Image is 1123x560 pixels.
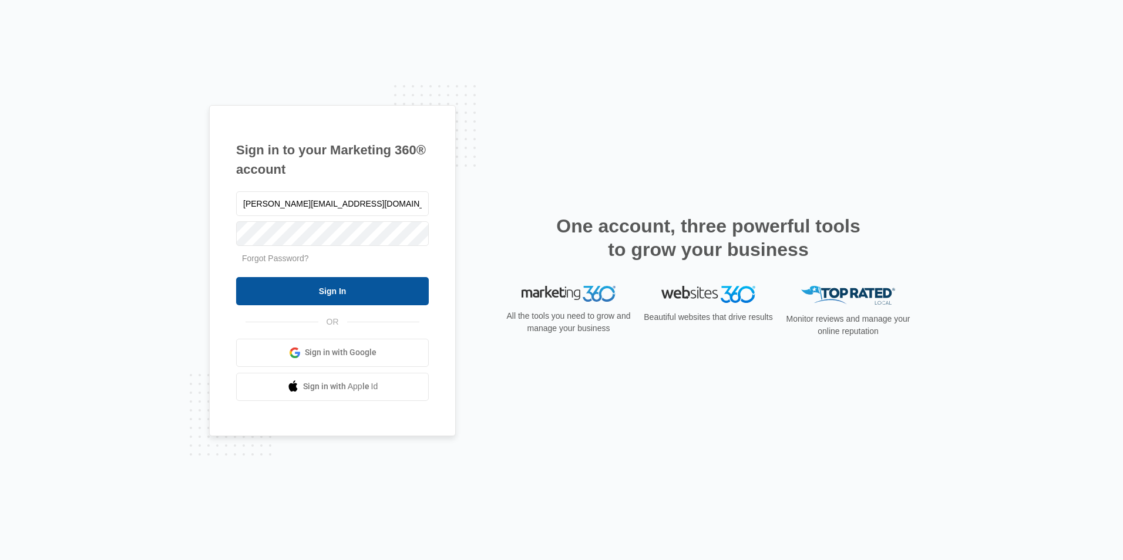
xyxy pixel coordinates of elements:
img: Top Rated Local [801,286,895,305]
h2: One account, three powerful tools to grow your business [553,214,864,261]
p: All the tools you need to grow and manage your business [503,310,634,335]
a: Sign in with Google [236,339,429,367]
p: Monitor reviews and manage your online reputation [782,313,914,338]
span: Sign in with Google [305,346,376,359]
input: Sign In [236,277,429,305]
a: Sign in with Apple Id [236,373,429,401]
h1: Sign in to your Marketing 360® account [236,140,429,179]
input: Email [236,191,429,216]
span: OR [318,316,347,328]
a: Forgot Password? [242,254,309,263]
span: Sign in with Apple Id [303,380,378,393]
img: Marketing 360 [522,286,616,302]
img: Websites 360 [661,286,755,303]
p: Beautiful websites that drive results [643,311,774,323]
